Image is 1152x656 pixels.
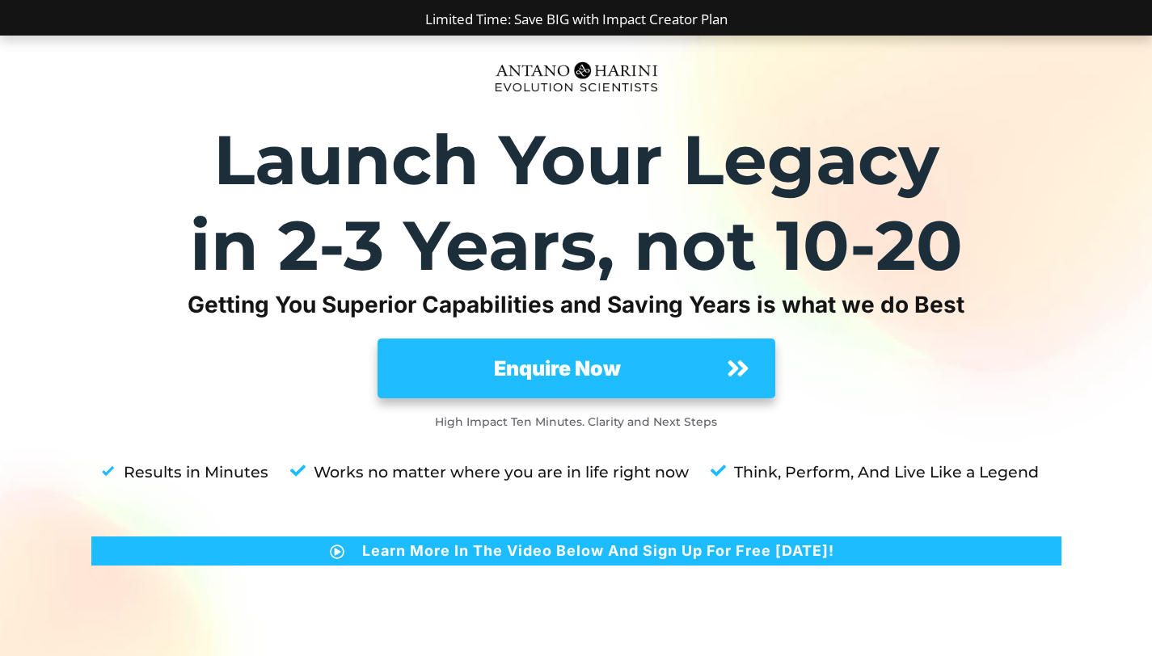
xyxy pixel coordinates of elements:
a: Limited Time: Save BIG with Impact Creator Plan [425,10,728,28]
a: Enquire Now [378,339,775,398]
strong: Learn More In The Video Below And Sign Up For Free [DATE]! [362,542,834,559]
strong: Getting You Superior Capabilities and Saving Years is what we do Best [188,291,964,318]
strong: Enquire Now [494,356,621,381]
strong: High Impact Ten Minutes. Clarity and Next Steps [435,414,717,429]
strong: Think, Perform, And Live Like a Legend [734,463,1039,481]
strong: Launch Your Legacy [213,118,939,201]
img: Evolution-Scientist (2) [487,53,665,101]
strong: Works no matter where you are in life right now [314,463,689,481]
strong: in 2-3 Years, not 10-20 [190,204,963,287]
strong: Results in Minutes [124,463,268,481]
